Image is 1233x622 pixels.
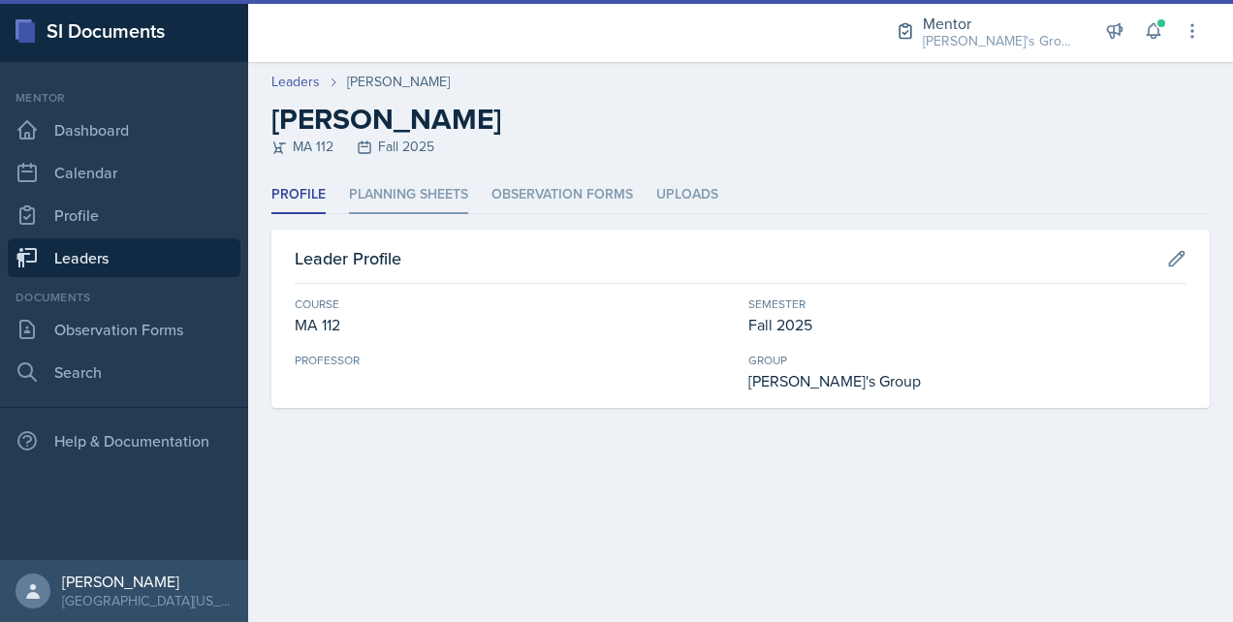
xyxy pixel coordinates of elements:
h2: [PERSON_NAME] [271,102,1210,137]
a: Leaders [8,238,240,277]
div: Help & Documentation [8,421,240,460]
div: [PERSON_NAME] [62,572,233,591]
div: Semester [748,295,1186,313]
div: [PERSON_NAME] [347,72,450,92]
a: Calendar [8,153,240,192]
li: Planning Sheets [349,176,468,214]
a: Dashboard [8,110,240,149]
div: Mentor [923,12,1078,35]
a: Observation Forms [8,310,240,349]
div: Mentor [8,89,240,107]
div: MA 112 [295,313,733,336]
div: Group [748,352,1186,369]
div: Documents [8,289,240,306]
li: Profile [271,176,326,214]
a: Leaders [271,72,320,92]
div: [PERSON_NAME]'s Group [748,369,1186,392]
h3: Leader Profile [295,245,401,271]
div: MA 112 Fall 2025 [271,137,1210,157]
div: [PERSON_NAME]'s Group / Fall 2025 [923,31,1078,51]
div: [GEOGRAPHIC_DATA][US_STATE] in [GEOGRAPHIC_DATA] [62,591,233,610]
a: Profile [8,196,240,234]
div: Course [295,295,733,313]
li: Observation Forms [491,176,633,214]
li: Uploads [656,176,718,214]
a: Search [8,353,240,391]
div: Fall 2025 [748,313,1186,336]
div: Professor [295,352,733,369]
